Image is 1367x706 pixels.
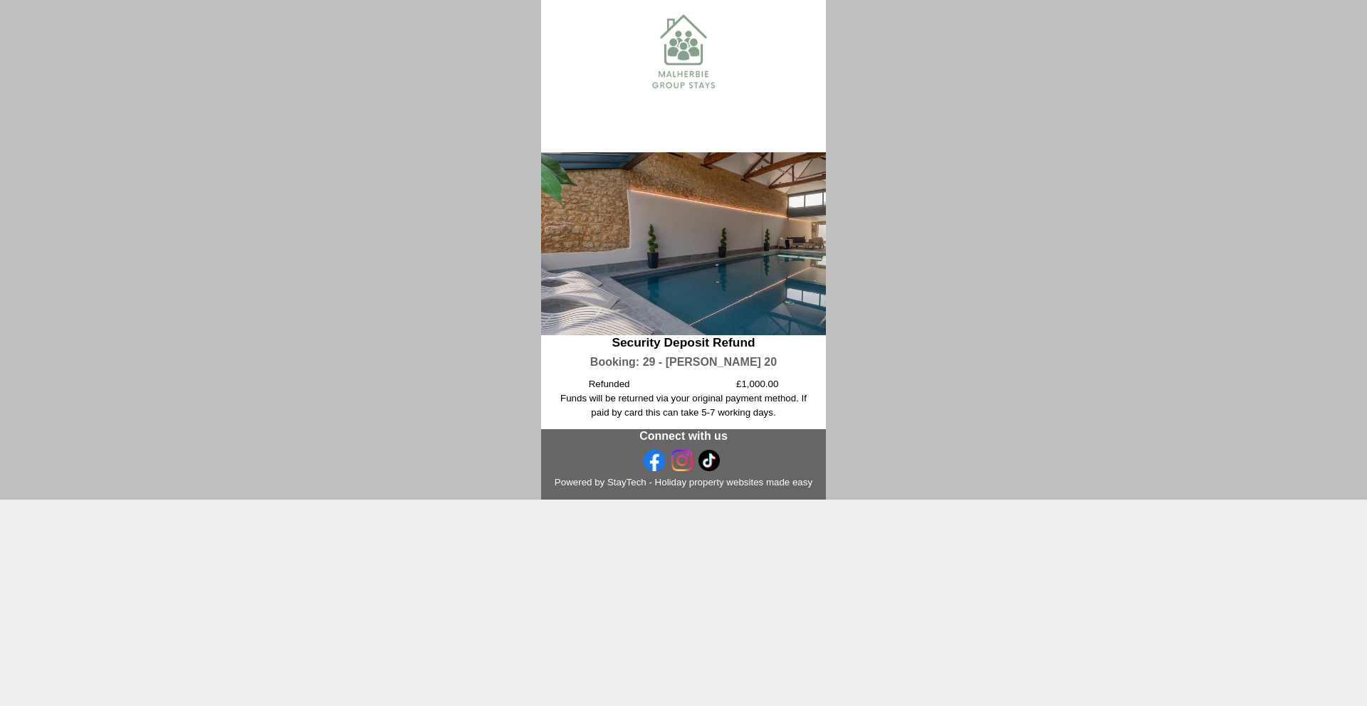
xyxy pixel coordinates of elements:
[644,450,665,471] img: Facebook
[698,450,720,471] img: Tiktok
[682,373,778,391] td: £1,000.00
[590,356,777,368] a: Booking: 29 - [PERSON_NAME] 20
[589,373,683,391] td: Refunded
[541,152,826,335] img: Churchill_20_somerset_sleeps20_spa1_pool_spa_bbq_family_celebration_.content.wide_content.jpg
[671,450,693,471] img: Instagram
[560,391,807,420] p: Funds will be returned via your original payment method. If paid by card this can take 5-7 workin...
[615,6,752,142] img: Malherbie_Group_Stays.content.png
[541,429,826,443] h3: Connect with us
[555,477,812,488] a: Powered by StayTech - Holiday property websites made easy
[541,335,826,350] h2: Security Deposit Refund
